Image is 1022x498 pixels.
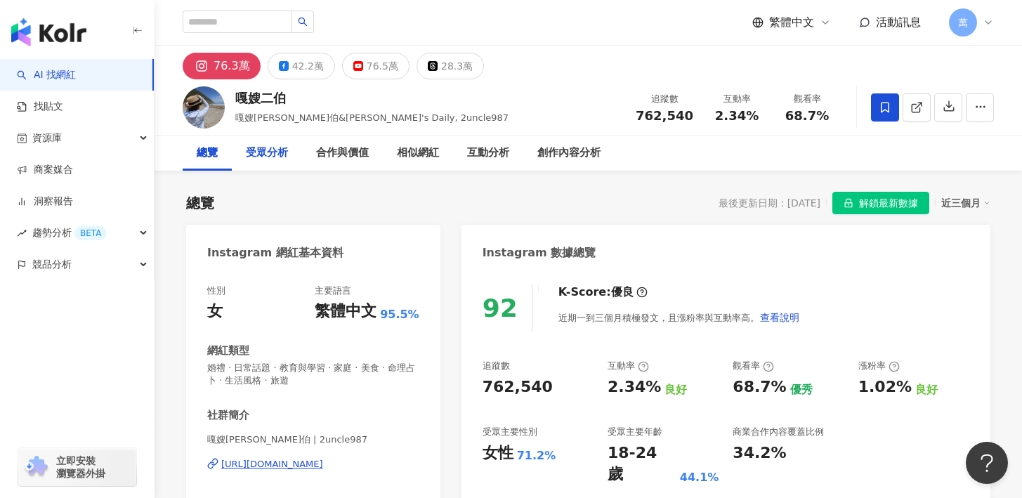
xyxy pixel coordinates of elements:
div: 71.2% [517,448,556,464]
div: 最後更新日期：[DATE] [719,197,820,209]
div: 68.7% [733,376,786,398]
div: 女性 [483,443,513,464]
span: 嘎嫂[PERSON_NAME]伯&[PERSON_NAME]'s Daily, 2uncle987 [235,112,509,123]
div: 觀看率 [780,92,834,106]
div: 追蹤數 [636,92,693,106]
div: 良好 [664,382,687,398]
div: 42.2萬 [292,56,324,76]
div: 優良 [611,284,634,300]
div: 觀看率 [733,360,774,372]
div: Instagram 數據總覽 [483,245,596,261]
img: chrome extension [22,456,50,478]
div: 近三個月 [941,194,990,212]
span: search [298,17,308,27]
button: 查看說明 [759,303,800,332]
div: 性別 [207,284,225,297]
div: 女 [207,301,223,322]
div: 嘎嫂二伯 [235,89,509,107]
span: 68.7% [785,109,829,123]
div: 總覽 [197,145,218,162]
span: 繁體中文 [769,15,814,30]
a: searchAI 找網紅 [17,68,76,82]
div: Instagram 網紅基本資料 [207,245,343,261]
div: 合作與價值 [316,145,369,162]
a: [URL][DOMAIN_NAME] [207,458,419,471]
img: KOL Avatar [183,86,225,129]
iframe: Help Scout Beacon - Open [966,442,1008,484]
div: 良好 [915,382,938,398]
div: 主要語言 [315,284,351,297]
div: 762,540 [483,376,553,398]
span: 萬 [958,15,968,30]
div: 繁體中文 [315,301,376,322]
span: 立即安裝 瀏覽器外掛 [56,454,105,480]
div: [URL][DOMAIN_NAME] [221,458,323,471]
div: 76.5萬 [367,56,398,76]
div: 近期一到三個月積極發文，且漲粉率與互動率高。 [558,303,800,332]
img: logo [11,18,86,46]
div: 網紅類型 [207,343,249,358]
a: 找貼文 [17,100,63,114]
div: 92 [483,294,518,322]
span: lock [844,198,853,208]
div: 2.34% [608,376,661,398]
button: 76.3萬 [183,53,261,79]
div: 76.3萬 [214,56,250,76]
span: 競品分析 [32,249,72,280]
div: 1.02% [858,376,912,398]
div: 44.1% [680,470,719,485]
button: 42.2萬 [268,53,335,79]
div: 互動分析 [467,145,509,162]
button: 76.5萬 [342,53,410,79]
span: 查看說明 [760,312,799,323]
button: 解鎖最新數據 [832,192,929,214]
div: 互動率 [608,360,649,372]
span: 95.5% [380,307,419,322]
span: 嘎嫂[PERSON_NAME]伯 | 2uncle987 [207,433,419,446]
div: 18-24 歲 [608,443,676,486]
span: 762,540 [636,108,693,123]
a: chrome extension立即安裝 瀏覽器外掛 [18,448,136,486]
button: 28.3萬 [417,53,484,79]
span: 解鎖最新數據 [859,192,918,215]
span: 活動訊息 [876,15,921,29]
div: BETA [74,226,107,240]
span: 資源庫 [32,122,62,154]
div: 優秀 [790,382,813,398]
span: 婚禮 · 日常話題 · 教育與學習 · 家庭 · 美食 · 命理占卜 · 生活風格 · 旅遊 [207,362,419,387]
div: 社群簡介 [207,408,249,423]
div: 受眾主要性別 [483,426,537,438]
span: 趨勢分析 [32,217,107,249]
span: rise [17,228,27,238]
div: 相似網紅 [397,145,439,162]
div: 總覽 [186,193,214,213]
div: 商業合作內容覆蓋比例 [733,426,824,438]
div: K-Score : [558,284,648,300]
span: 2.34% [715,109,759,123]
a: 洞察報告 [17,195,73,209]
a: 商案媒合 [17,163,73,177]
div: 受眾分析 [246,145,288,162]
div: 34.2% [733,443,786,464]
div: 28.3萬 [441,56,473,76]
div: 受眾主要年齡 [608,426,662,438]
div: 追蹤數 [483,360,510,372]
div: 互動率 [710,92,764,106]
div: 創作內容分析 [537,145,601,162]
div: 漲粉率 [858,360,900,372]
